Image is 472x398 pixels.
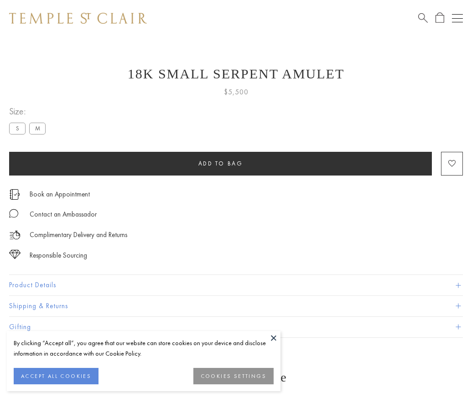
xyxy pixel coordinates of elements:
[9,152,432,176] button: Add to bag
[30,250,87,261] div: Responsible Sourcing
[9,296,463,316] button: Shipping & Returns
[30,189,90,199] a: Book an Appointment
[9,104,49,119] span: Size:
[9,13,147,24] img: Temple St. Clair
[9,317,463,337] button: Gifting
[9,229,21,241] img: icon_delivery.svg
[29,123,46,134] label: M
[198,160,243,167] span: Add to bag
[452,13,463,24] button: Open navigation
[436,12,444,24] a: Open Shopping Bag
[193,368,274,384] button: COOKIES SETTINGS
[14,368,99,384] button: ACCEPT ALL COOKIES
[9,66,463,82] h1: 18K Small Serpent Amulet
[9,275,463,295] button: Product Details
[9,123,26,134] label: S
[9,209,18,218] img: MessageIcon-01_2.svg
[30,229,127,241] p: Complimentary Delivery and Returns
[14,338,274,359] div: By clicking “Accept all”, you agree that our website can store cookies on your device and disclos...
[418,12,428,24] a: Search
[9,250,21,259] img: icon_sourcing.svg
[9,189,20,200] img: icon_appointment.svg
[224,86,249,98] span: $5,500
[30,209,97,220] div: Contact an Ambassador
